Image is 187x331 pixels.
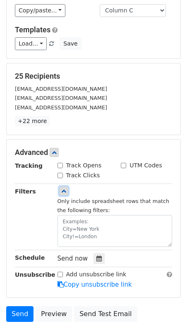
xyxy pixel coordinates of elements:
[36,306,72,322] a: Preview
[15,162,43,169] strong: Tracking
[66,171,100,180] label: Track Clicks
[15,4,65,17] a: Copy/paste...
[15,116,50,126] a: +22 more
[15,148,172,157] h5: Advanced
[66,161,102,170] label: Track Opens
[15,254,45,261] strong: Schedule
[60,37,81,50] button: Save
[15,271,55,278] strong: Unsubscribe
[15,104,107,111] small: [EMAIL_ADDRESS][DOMAIN_NAME]
[66,270,127,279] label: Add unsubscribe link
[129,161,162,170] label: UTM Codes
[15,72,172,81] h5: 25 Recipients
[15,25,50,34] a: Templates
[146,291,187,331] iframe: Chat Widget
[58,255,88,262] span: Send now
[15,37,47,50] a: Load...
[15,95,107,101] small: [EMAIL_ADDRESS][DOMAIN_NAME]
[6,306,34,322] a: Send
[58,198,170,214] small: Only include spreadsheet rows that match the following filters:
[74,306,137,322] a: Send Test Email
[58,281,132,288] a: Copy unsubscribe link
[15,86,107,92] small: [EMAIL_ADDRESS][DOMAIN_NAME]
[15,188,36,195] strong: Filters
